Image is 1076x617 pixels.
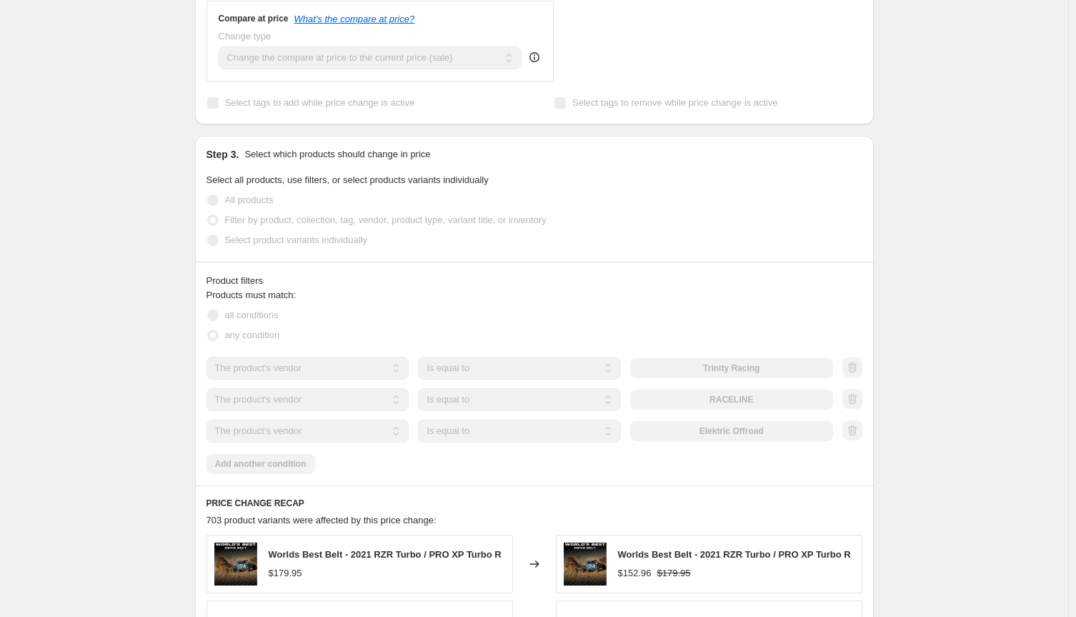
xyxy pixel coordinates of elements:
[269,566,302,581] div: $179.95
[618,549,851,560] span: Worlds Best Belt - 2021 RZR Turbo / PRO XP Turbo R
[219,31,272,41] span: Change type
[206,274,862,288] div: Product filters
[294,14,415,24] button: What's the compare at price?
[527,50,542,64] div: help
[206,498,862,509] h6: PRICE CHANGE RECAP
[225,330,280,340] span: any condition
[225,235,367,245] span: Select product variants individually
[572,97,778,108] span: Select tags to remove while price change is active
[219,13,289,24] h3: Compare at price
[225,194,274,205] span: All products
[618,566,652,581] div: $152.96
[206,174,489,185] span: Select all products, use filters, or select products variants individually
[206,147,239,162] h2: Step 3.
[206,290,297,300] span: Products must match:
[564,543,607,586] img: World_sBestbeltsleeve_5799163a-d93e-445e-bfbd-a2b6df94ef35_80x.png
[225,97,415,108] span: Select tags to add while price change is active
[225,214,547,225] span: Filter by product, collection, tag, vendor, product type, variant title, or inventory
[244,147,430,162] p: Select which products should change in price
[269,549,502,560] span: Worlds Best Belt - 2021 RZR Turbo / PRO XP Turbo R
[657,566,691,581] strike: $179.95
[225,310,279,320] span: all conditions
[214,543,257,586] img: World_sBestbeltsleeve_5799163a-d93e-445e-bfbd-a2b6df94ef35_80x.png
[206,515,437,525] span: 703 product variants were affected by this price change:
